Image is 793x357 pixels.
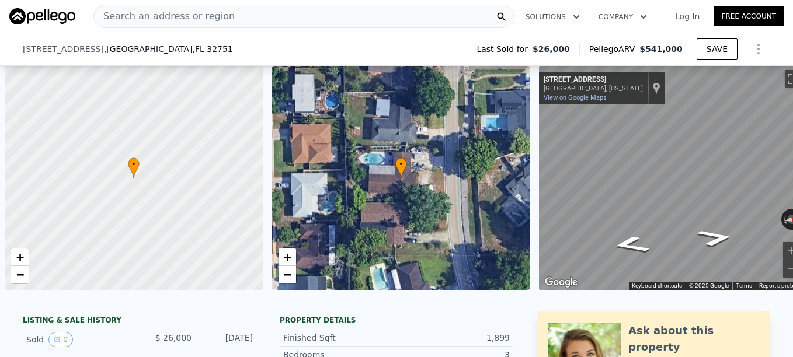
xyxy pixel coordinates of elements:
div: [GEOGRAPHIC_DATA], [US_STATE] [544,85,643,92]
div: • [395,157,407,178]
span: [STREET_ADDRESS] [23,43,104,55]
button: Solutions [516,6,589,27]
a: Free Account [714,6,784,26]
span: $ 26,000 [155,333,192,342]
a: Zoom out [11,266,29,283]
span: − [16,267,24,282]
a: Zoom in [279,249,296,266]
span: , [GEOGRAPHIC_DATA] [104,43,233,55]
span: • [128,159,140,170]
a: Zoom out [279,266,296,283]
div: Property details [280,316,513,325]
a: Show location on map [652,82,660,94]
a: Terms [736,282,752,289]
button: SAVE [697,38,738,60]
div: Ask about this property [628,323,759,355]
span: + [16,250,24,264]
button: View historical data [48,332,73,347]
div: 1,899 [396,332,510,344]
button: Rotate counterclockwise [781,209,788,230]
path: Go South, Oxford Rd [596,232,666,257]
div: Sold [26,332,130,347]
button: Company [589,6,656,27]
img: Pellego [9,8,75,24]
div: • [128,157,140,178]
div: LISTING & SALE HISTORY [23,316,256,327]
span: − [283,267,291,282]
span: + [283,250,291,264]
span: • [395,159,407,170]
div: [DATE] [201,332,253,347]
span: Pellego ARV [589,43,640,55]
span: Last Sold for [477,43,533,55]
span: © 2025 Google [689,282,729,289]
img: Google [542,275,580,290]
button: Keyboard shortcuts [632,282,682,290]
a: Log In [661,10,714,22]
span: $26,000 [533,43,570,55]
div: [STREET_ADDRESS] [544,75,643,85]
a: Zoom in [11,249,29,266]
span: Search an address or region [94,9,235,23]
span: $541,000 [639,44,683,54]
button: Show Options [747,37,770,61]
a: View on Google Maps [544,94,607,101]
a: Open this area in Google Maps (opens a new window) [542,275,580,290]
span: , FL 32751 [192,44,232,54]
div: Finished Sqft [283,332,396,344]
path: Go North, Oxford Rd [682,225,749,251]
